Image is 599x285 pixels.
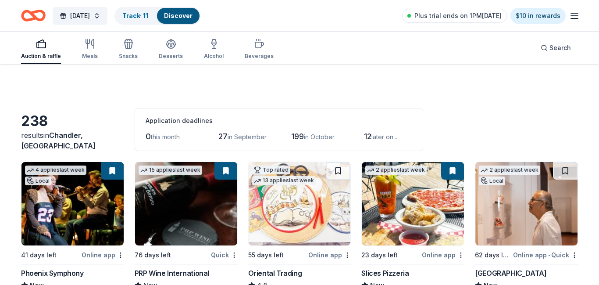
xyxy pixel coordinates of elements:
[362,162,464,245] img: Image for Slices Pizzeria
[21,268,84,278] div: Phoenix Symphony
[159,35,183,64] button: Desserts
[510,8,566,24] a: $10 in rewards
[25,166,86,175] div: 4 applies last week
[139,166,202,175] div: 15 applies last week
[422,249,464,260] div: Online app
[548,252,550,259] span: •
[371,133,397,141] span: later on...
[204,35,224,64] button: Alcohol
[549,43,571,53] span: Search
[245,53,274,60] div: Beverages
[21,162,124,245] img: Image for Phoenix Symphony
[218,132,228,141] span: 27
[70,11,90,21] span: [DATE]
[21,250,57,260] div: 41 days left
[21,112,124,130] div: 238
[248,268,302,278] div: Oriental Trading
[119,35,138,64] button: Snacks
[252,176,316,185] div: 13 applies last week
[308,249,351,260] div: Online app
[135,162,237,245] img: Image for PRP Wine International
[119,53,138,60] div: Snacks
[21,130,124,151] div: results
[249,162,351,245] img: Image for Oriental Trading
[402,9,507,23] a: Plus trial ends on 1PM[DATE]
[513,249,578,260] div: Online app Quick
[245,35,274,64] button: Beverages
[82,53,98,60] div: Meals
[479,166,540,175] div: 2 applies last week
[135,250,171,260] div: 76 days left
[228,133,267,141] span: in September
[475,162,578,245] img: Image for Heard Museum
[361,250,398,260] div: 23 days left
[475,250,511,260] div: 62 days left
[248,250,284,260] div: 55 days left
[414,11,502,21] span: Plus trial ends on 1PM[DATE]
[122,12,148,19] a: Track· 11
[291,132,304,141] span: 199
[82,249,124,260] div: Online app
[135,268,209,278] div: PRP Wine International
[25,177,51,185] div: Local
[53,7,107,25] button: [DATE]
[82,35,98,64] button: Meals
[146,132,151,141] span: 0
[21,5,46,26] a: Home
[21,131,96,150] span: in
[534,39,578,57] button: Search
[21,35,61,64] button: Auction & raffle
[146,115,412,126] div: Application deadlines
[114,7,200,25] button: Track· 11Discover
[211,249,238,260] div: Quick
[365,166,427,175] div: 2 applies last week
[304,133,335,141] span: in October
[204,53,224,60] div: Alcohol
[475,268,546,278] div: [GEOGRAPHIC_DATA]
[151,133,180,141] span: this month
[252,166,290,174] div: Top rated
[21,53,61,60] div: Auction & raffle
[479,177,505,185] div: Local
[21,131,96,150] span: Chandler, [GEOGRAPHIC_DATA]
[159,53,183,60] div: Desserts
[361,268,409,278] div: Slices Pizzeria
[364,132,371,141] span: 12
[164,12,193,19] a: Discover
